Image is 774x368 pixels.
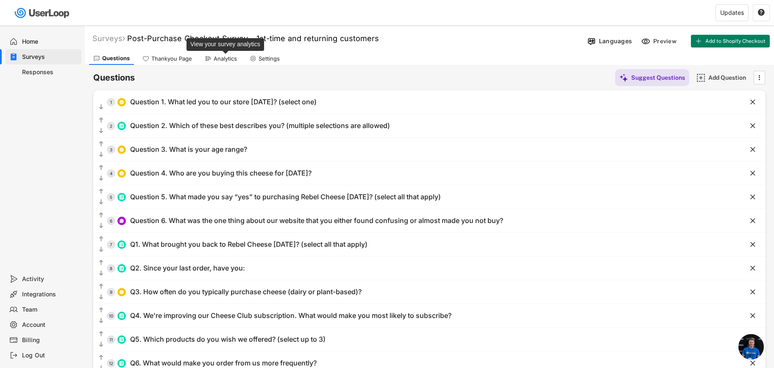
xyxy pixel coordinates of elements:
[97,235,105,243] button: 
[97,340,105,349] button: 
[696,73,705,82] img: AddMajor.svg
[708,74,751,81] div: Add Question
[107,100,115,104] div: 1
[99,341,103,348] text: 
[107,148,115,152] div: 3
[750,264,755,273] text: 
[97,103,105,112] button: 
[759,73,760,82] text: 
[97,354,105,362] button: 
[22,306,78,314] div: Team
[705,39,766,44] span: Add to Shopify Checkout
[99,307,103,314] text: 
[99,127,103,134] text: 
[97,116,105,125] button: 
[619,73,628,82] img: MagicMajor%20%28Purple%29.svg
[130,216,503,225] div: Question 6. What was the one thing about our website that you either found confusing or almost ma...
[97,330,105,338] button: 
[130,359,317,368] div: Q6. What would make you order from us more frequently?
[107,219,115,223] div: 6
[750,192,755,201] text: 
[749,288,757,296] button: 
[99,151,103,158] text: 
[749,240,757,249] button: 
[631,74,685,81] div: Suggest Questions
[130,311,451,320] div: Q4. We're improving our Cheese Club subscription. What would make you most likely to subscribe?
[119,242,124,247] img: ListMajor.svg
[13,4,72,22] img: userloop-logo-01.svg
[99,259,103,266] text: 
[750,359,755,368] text: 
[757,9,765,17] button: 
[22,290,78,298] div: Integrations
[750,169,755,178] text: 
[97,151,105,159] button: 
[130,192,441,201] div: Question 5. What made you say “yes” to purchasing Rebel Cheese [DATE]? (select all that apply)
[97,245,105,254] button: 
[119,100,124,105] img: CircleTickMinorWhite.svg
[99,222,103,229] text: 
[22,53,78,61] div: Surveys
[99,188,103,195] text: 
[151,55,192,62] div: Thankyou Page
[107,243,115,247] div: 7
[750,311,755,320] text: 
[97,198,105,206] button: 
[119,266,124,271] img: ListMajor.svg
[653,37,679,45] div: Preview
[99,103,103,111] text: 
[119,171,124,176] img: CircleTickMinorWhite.svg
[130,240,368,249] div: Q1. What brought you back to Rebel Cheese [DATE]? (select all that apply)
[22,68,78,76] div: Responses
[92,33,125,43] div: Surveys
[587,37,596,46] img: Language%20Icon.svg
[749,312,757,320] button: 
[107,171,115,176] div: 4
[214,55,237,62] div: Analytics
[97,211,105,220] button: 
[119,361,124,366] img: ListMajor.svg
[99,270,103,277] text: 
[99,198,103,206] text: 
[99,175,103,182] text: 
[99,164,103,171] text: 
[22,321,78,329] div: Account
[107,124,115,128] div: 2
[755,71,763,84] button: 
[749,98,757,106] button: 
[749,122,757,130] button: 
[119,147,124,152] img: CircleTickMinorWhite.svg
[107,195,115,199] div: 5
[22,38,78,46] div: Home
[22,351,78,360] div: Log Out
[119,313,124,318] img: ListMajor.svg
[107,266,115,270] div: 8
[99,283,103,290] text: 
[691,35,770,47] button: Add to Shopify Checkout
[99,330,103,337] text: 
[99,354,103,361] text: 
[102,55,130,62] div: Questions
[750,145,755,154] text: 
[93,72,135,84] h6: Questions
[97,164,105,172] button: 
[99,317,103,324] text: 
[749,169,757,178] button: 
[758,8,765,16] text: 
[107,361,115,365] div: 12
[130,335,326,344] div: Q5. Which products do you wish we offered? (select up to 3)
[97,317,105,325] button: 
[119,195,124,200] img: ListMajor.svg
[97,127,105,135] button: 
[97,174,105,183] button: 
[119,123,124,128] img: ListMajor.svg
[130,98,317,106] div: Question 1. What led you to our store [DATE]? (select one)
[720,10,744,16] div: Updates
[119,290,124,295] img: CircleTickMinorWhite.svg
[107,337,115,342] div: 11
[749,359,757,368] button: 
[750,216,755,225] text: 
[750,121,755,130] text: 
[130,287,362,296] div: Q3. How often do you typically purchase cheese (dairy or plant-based)?
[97,187,105,196] button: 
